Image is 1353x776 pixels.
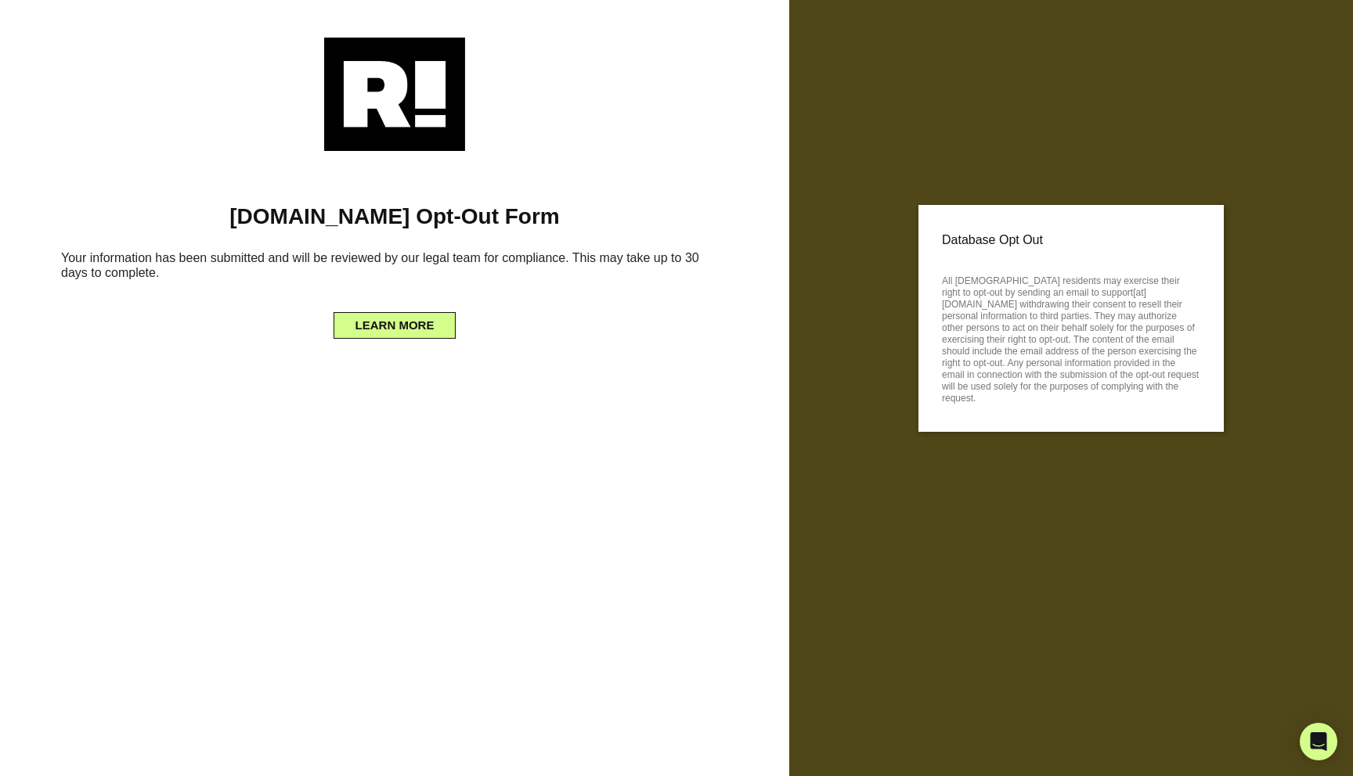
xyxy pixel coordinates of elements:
h6: Your information has been submitted and will be reviewed by our legal team for compliance. This m... [23,244,766,293]
a: LEARN MORE [334,314,456,327]
div: Open Intercom Messenger [1300,723,1337,760]
button: LEARN MORE [334,312,456,339]
img: Retention.com [324,38,465,151]
h1: [DOMAIN_NAME] Opt-Out Form [23,203,766,230]
p: All [DEMOGRAPHIC_DATA] residents may exercise their right to opt-out by sending an email to suppo... [942,271,1200,404]
p: Database Opt Out [942,228,1200,252]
